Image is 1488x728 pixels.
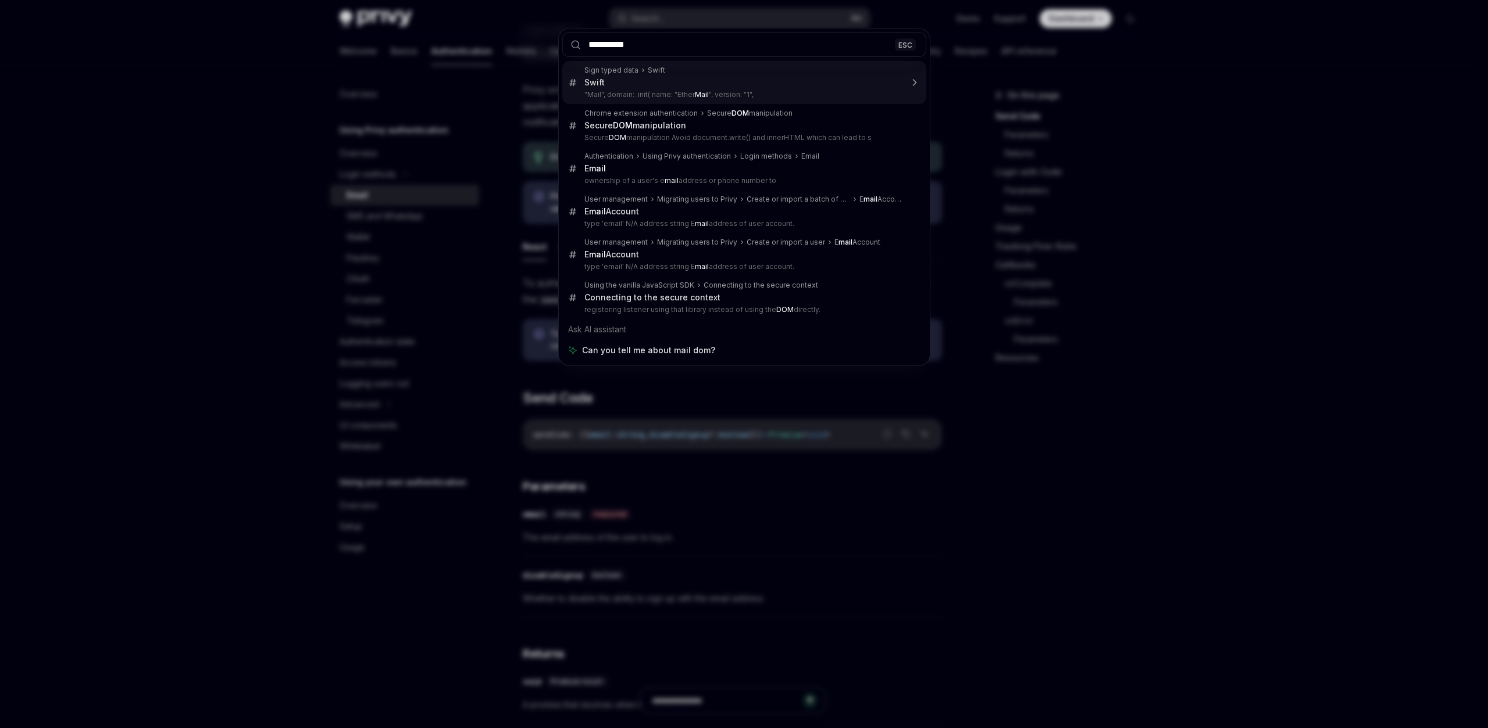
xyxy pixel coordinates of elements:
b: Mail [695,90,709,99]
p: Secure manipulation Avoid document.write() and innerHTML which can lead to s [584,133,902,142]
b: DOM [613,120,633,130]
div: Using Privy authentication [643,152,731,161]
div: Secure manipulation [707,109,793,118]
div: Secure manipulation [584,120,686,131]
div: Migrating users to Privy [657,195,737,204]
span: Can you tell me about mail dom? [582,345,715,356]
b: mail [838,238,852,246]
div: ESC [895,38,916,51]
div: Login methods [740,152,792,161]
b: mail [695,219,709,228]
div: Swift [584,77,605,88]
b: mail [589,249,606,259]
p: registering listener using that library instead of using the directly. [584,305,902,314]
div: E Account [834,238,880,247]
div: Using the vanilla JavaScript SDK [584,281,694,290]
b: mail [665,176,679,185]
div: E Account [584,249,639,260]
div: Create or import a batch of users [747,195,851,204]
div: User management [584,195,648,204]
div: E Account [584,206,639,217]
div: Sign typed data [584,66,638,75]
b: DOM [609,133,626,142]
b: mail [589,163,606,173]
p: ownership of a user's e address or phone number to [584,176,902,185]
b: mail [863,195,877,203]
p: type 'email' N/A address string E address of user account. [584,262,902,271]
div: Swift [648,66,665,75]
div: Authentication [584,152,633,161]
b: DOM [731,109,749,117]
div: User management [584,238,648,247]
div: Email [801,152,819,161]
div: Connecting to the secure context [704,281,818,290]
div: E [584,163,606,174]
b: mail [695,262,709,271]
p: type 'email' N/A address string E address of user account. [584,219,902,228]
div: Chrome extension authentication [584,109,698,118]
div: Connecting to the secure context [584,292,720,303]
b: DOM [776,305,794,314]
div: E Account [859,195,901,204]
b: mail [589,206,606,216]
p: "Mail", domain: .init( name: "Ether ", version: "1", [584,90,902,99]
div: Migrating users to Privy [657,238,737,247]
div: Create or import a user [747,238,825,247]
div: Ask AI assistant [562,319,926,340]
